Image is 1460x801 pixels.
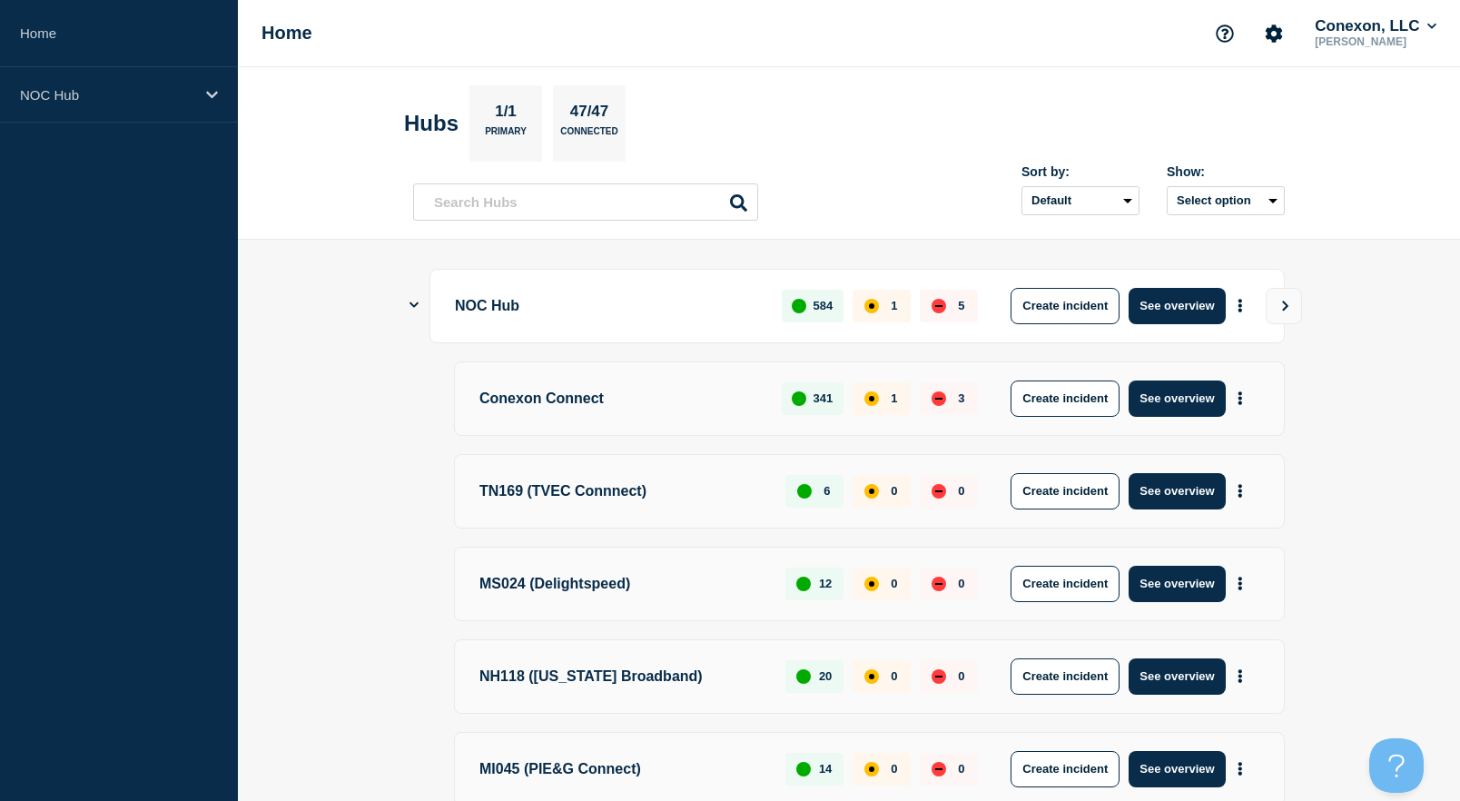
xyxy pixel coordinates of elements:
[1255,15,1293,53] button: Account settings
[1011,473,1120,509] button: Create incident
[864,762,879,776] div: affected
[1129,751,1225,787] button: See overview
[1311,35,1440,48] p: [PERSON_NAME]
[1011,566,1120,602] button: Create incident
[1129,473,1225,509] button: See overview
[796,669,811,684] div: up
[413,183,758,221] input: Search Hubs
[1228,752,1252,786] button: More actions
[864,484,879,499] div: affected
[1228,289,1252,322] button: More actions
[261,23,312,44] h1: Home
[1129,658,1225,695] button: See overview
[958,577,964,590] p: 0
[560,126,617,145] p: Connected
[824,484,830,498] p: 6
[485,126,527,145] p: Primary
[864,577,879,591] div: affected
[479,658,765,695] p: NH118 ([US_STATE] Broadband)
[958,762,964,776] p: 0
[932,762,946,776] div: down
[932,577,946,591] div: down
[958,391,964,405] p: 3
[479,473,765,509] p: TN169 (TVEC Connnect)
[479,381,761,417] p: Conexon Connect
[891,669,897,683] p: 0
[1011,658,1120,695] button: Create incident
[891,391,897,405] p: 1
[1311,17,1440,35] button: Conexon, LLC
[1021,186,1139,215] select: Sort by
[1228,659,1252,693] button: More actions
[932,299,946,313] div: down
[864,391,879,406] div: affected
[796,762,811,776] div: up
[891,762,897,776] p: 0
[1021,164,1139,179] div: Sort by:
[958,299,964,312] p: 5
[819,762,832,776] p: 14
[792,391,806,406] div: up
[932,484,946,499] div: down
[932,669,946,684] div: down
[891,299,897,312] p: 1
[819,577,832,590] p: 12
[819,669,832,683] p: 20
[814,391,834,405] p: 341
[797,484,812,499] div: up
[409,299,419,312] button: Show Connected Hubs
[891,484,897,498] p: 0
[1206,15,1244,53] button: Support
[1228,474,1252,508] button: More actions
[488,103,524,126] p: 1/1
[1228,567,1252,600] button: More actions
[1129,288,1225,324] button: See overview
[796,577,811,591] div: up
[479,751,765,787] p: MI045 (PIE&G Connect)
[958,669,964,683] p: 0
[792,299,806,313] div: up
[1167,186,1285,215] button: Select option
[958,484,964,498] p: 0
[1129,381,1225,417] button: See overview
[891,577,897,590] p: 0
[814,299,834,312] p: 584
[479,566,765,602] p: MS024 (Delightspeed)
[864,299,879,313] div: affected
[563,103,616,126] p: 47/47
[1011,751,1120,787] button: Create incident
[932,391,946,406] div: down
[20,87,194,103] p: NOC Hub
[1228,381,1252,415] button: More actions
[1266,288,1302,324] button: View
[1011,288,1120,324] button: Create incident
[1011,381,1120,417] button: Create incident
[404,111,459,136] h2: Hubs
[455,288,761,324] p: NOC Hub
[1129,566,1225,602] button: See overview
[864,669,879,684] div: affected
[1167,164,1285,179] div: Show:
[1369,738,1424,793] iframe: Help Scout Beacon - Open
